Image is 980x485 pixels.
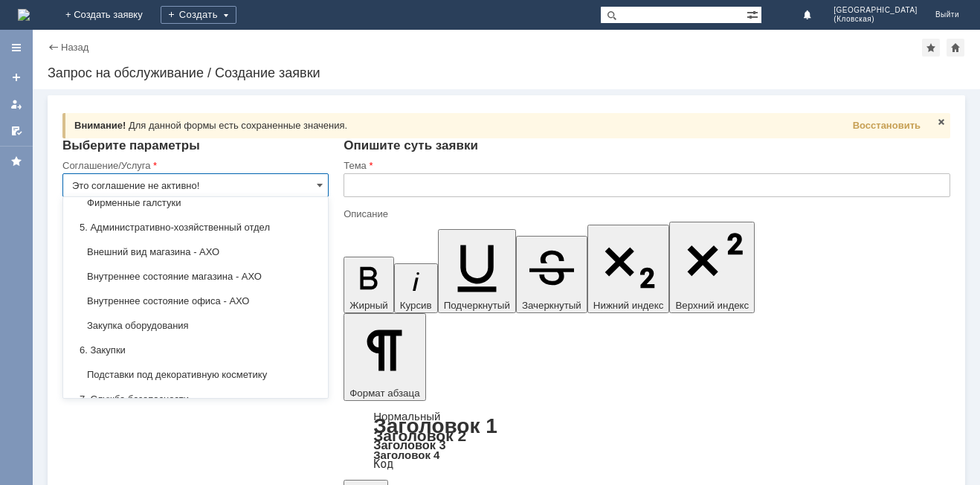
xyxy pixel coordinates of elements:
a: Заголовок 1 [373,414,497,437]
span: Внешний вид магазина - АХО [72,246,319,258]
div: Соглашение/Услуга [62,161,326,170]
div: Тема [344,161,947,170]
span: (Кловская) [834,15,918,24]
span: Внимание! [74,120,126,131]
div: Сделать домашней страницей [947,39,964,57]
span: 6. Закупки [72,344,319,356]
span: Подчеркнутый [444,300,510,311]
a: Мои заявки [4,92,28,116]
div: Формат абзаца [344,411,950,469]
a: Мои согласования [4,119,28,143]
span: Зачеркнутый [522,300,581,311]
a: Заголовок 3 [373,438,445,452]
div: Создать [161,6,236,24]
span: Верхний индекс [675,300,749,311]
span: Восстановить [853,120,921,131]
a: Создать заявку [4,65,28,89]
span: Фирменные галстуки [72,197,319,209]
button: Нижний индекс [587,225,670,313]
button: Подчеркнутый [438,229,516,313]
span: Закрыть [935,116,947,128]
span: Расширенный поиск [747,7,761,21]
button: Зачеркнутый [516,236,587,313]
div: Добавить в избранное [922,39,940,57]
span: Внутреннее состояние магазина - АХО [72,271,319,283]
div: Запрос на обслуживание / Создание заявки [48,65,965,80]
span: 7. Служба безопасности [72,394,319,405]
button: Верхний индекс [669,222,755,313]
a: Заголовок 2 [373,427,466,444]
span: [GEOGRAPHIC_DATA] [834,6,918,15]
a: Назад [61,42,88,53]
button: Жирный [344,257,394,313]
span: Формат абзаца [349,388,419,399]
span: 5. Административно-хозяйственный отдел [72,222,319,234]
span: Внутреннее состояние офиса - АХО [72,295,319,307]
button: Формат абзаца [344,313,425,401]
a: Нормальный [373,410,440,423]
span: Выберите параметры [62,138,200,152]
div: Описание [344,209,947,219]
span: Закупка оборудования [72,320,319,332]
span: Нижний индекс [593,300,664,311]
span: Для данной формы есть сохраненные значения. [129,120,347,131]
span: Курсив [400,300,432,311]
a: Заголовок 4 [373,449,439,461]
a: Перейти на домашнюю страницу [18,9,30,21]
span: Опишите суть заявки [344,138,478,152]
img: logo [18,9,30,21]
a: Код [373,457,393,471]
span: Жирный [349,300,388,311]
button: Курсив [394,263,438,313]
span: Подставки под декоративную косметику [72,369,319,381]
